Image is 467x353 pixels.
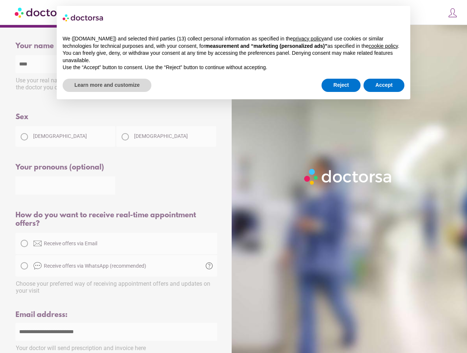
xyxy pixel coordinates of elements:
div: Use your real name to ensure proper care. Your details are shared only with the doctor you choose... [15,73,217,96]
span: help [205,261,214,270]
div: Email address: [15,311,217,319]
img: icons8-customer-100.png [447,8,458,18]
button: Accept [364,79,404,92]
div: Your doctor will send prescription and invoice here [15,341,217,352]
a: cookie policy [369,43,398,49]
img: email [33,239,42,248]
img: Doctorsa.com [15,4,73,21]
img: logo [63,12,104,24]
span: [DEMOGRAPHIC_DATA] [134,133,188,139]
div: Your name [15,42,217,50]
a: privacy policy [293,36,324,42]
button: Reject [322,79,361,92]
div: How do you want to receive real-time appointment offers? [15,211,217,228]
p: We ([DOMAIN_NAME]) and selected third parties (13) collect personal information as specified in t... [63,35,404,50]
button: Learn more and customize [63,79,151,92]
img: Logo-Doctorsa-trans-White-partial-flat.png [302,166,395,187]
div: Sex [15,113,217,121]
img: chat [33,261,42,270]
span: Receive offers via Email [44,240,97,246]
strong: measurement and “marketing (personalized ads)” [206,43,327,49]
p: You can freely give, deny, or withdraw your consent at any time by accessing the preferences pane... [63,50,404,64]
span: [DEMOGRAPHIC_DATA] [33,133,87,139]
span: Receive offers via WhatsApp (recommended) [44,263,146,269]
div: Choose your preferred way of receiving appointment offers and updates on your visit [15,277,217,294]
p: Use the “Accept” button to consent. Use the “Reject” button to continue without accepting. [63,64,404,71]
div: Your pronouns (optional) [15,163,217,172]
